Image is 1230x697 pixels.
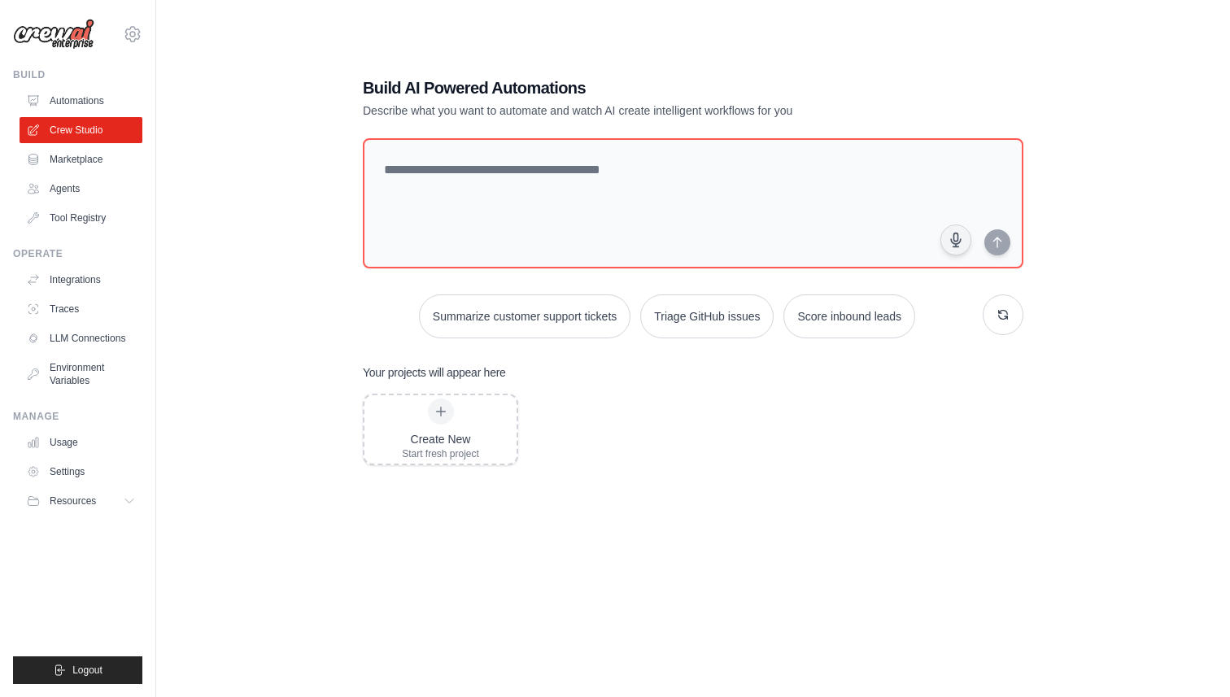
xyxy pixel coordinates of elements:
[20,117,142,143] a: Crew Studio
[20,325,142,351] a: LLM Connections
[20,296,142,322] a: Traces
[13,247,142,260] div: Operate
[20,429,142,455] a: Usage
[13,656,142,684] button: Logout
[419,294,630,338] button: Summarize customer support tickets
[363,76,909,99] h1: Build AI Powered Automations
[20,88,142,114] a: Automations
[13,19,94,50] img: Logo
[363,102,909,119] p: Describe what you want to automate and watch AI create intelligent workflows for you
[20,205,142,231] a: Tool Registry
[20,488,142,514] button: Resources
[72,664,102,677] span: Logout
[20,146,142,172] a: Marketplace
[13,68,142,81] div: Build
[20,355,142,394] a: Environment Variables
[402,431,479,447] div: Create New
[50,494,96,508] span: Resources
[20,176,142,202] a: Agents
[940,224,971,255] button: Click to speak your automation idea
[783,294,915,338] button: Score inbound leads
[363,364,506,381] h3: Your projects will appear here
[20,459,142,485] a: Settings
[20,267,142,293] a: Integrations
[640,294,774,338] button: Triage GitHub issues
[983,294,1023,335] button: Get new suggestions
[13,410,142,423] div: Manage
[402,447,479,460] div: Start fresh project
